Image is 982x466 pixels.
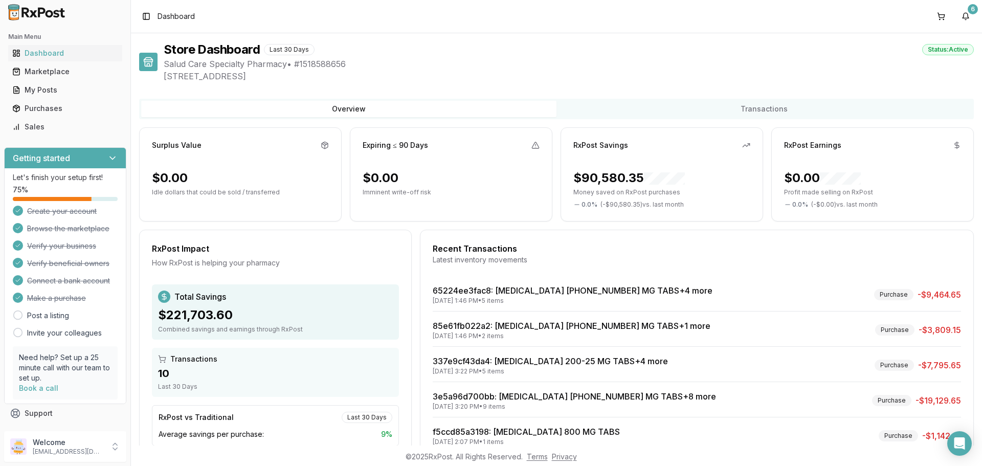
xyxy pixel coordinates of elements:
p: Idle dollars that could be sold / transferred [152,188,329,196]
button: Overview [141,101,556,117]
div: Latest inventory movements [433,255,961,265]
a: 65224ee3fac8: [MEDICAL_DATA] [PHONE_NUMBER] MG TABS+4 more [433,285,712,296]
div: Last 30 Days [264,44,315,55]
div: $221,703.60 [158,307,393,323]
div: Purchase [879,430,918,441]
a: Dashboard [8,44,122,62]
div: $0.00 [363,170,398,186]
span: -$1,142.41 [922,430,961,442]
button: Purchases [4,100,126,117]
div: Purchase [872,395,911,406]
div: RxPost vs Traditional [159,412,234,423]
p: Profit made selling on RxPost [784,188,961,196]
span: Average savings per purchase: [159,429,264,439]
a: Terms [527,452,548,461]
span: ( - $90,580.35 ) vs. last month [600,201,684,209]
nav: breadcrumb [158,11,195,21]
div: My Posts [12,85,118,95]
div: $0.00 [784,170,861,186]
h1: Store Dashboard [164,41,260,58]
a: Sales [8,118,122,136]
img: RxPost Logo [4,4,70,20]
button: Feedback [4,423,126,441]
a: Book a call [19,384,58,392]
div: $90,580.35 [573,170,685,186]
div: Open Intercom Messenger [947,431,972,456]
span: -$7,795.65 [918,359,961,371]
div: Marketplace [12,66,118,77]
p: Imminent write-off risk [363,188,540,196]
span: Create your account [27,206,97,216]
a: Invite your colleagues [27,328,102,338]
div: Purchase [874,289,913,300]
a: Marketplace [8,62,122,81]
p: Need help? Set up a 25 minute call with our team to set up. [19,352,111,383]
span: ( - $0.00 ) vs. last month [811,201,878,209]
p: Money saved on RxPost purchases [573,188,750,196]
span: -$3,809.15 [919,324,961,336]
span: Verify beneficial owners [27,258,109,269]
span: Transactions [170,354,217,364]
div: 6 [968,4,978,14]
div: Purchase [875,324,914,336]
span: Connect a bank account [27,276,110,286]
div: Last 30 Days [158,383,393,391]
div: [DATE] 2:07 PM • 1 items [433,438,620,446]
span: Total Savings [174,291,226,303]
p: Welcome [33,437,104,448]
p: Let's finish your setup first! [13,172,118,183]
button: 6 [957,8,974,25]
button: Marketplace [4,63,126,80]
div: [DATE] 1:46 PM • 2 items [433,332,710,340]
p: [EMAIL_ADDRESS][DOMAIN_NAME] [33,448,104,456]
div: 10 [158,366,393,381]
span: Feedback [25,427,59,437]
a: 85e61fb022a2: [MEDICAL_DATA] [PHONE_NUMBER] MG TABS+1 more [433,321,710,331]
div: Dashboard [12,48,118,58]
span: 9 % [381,429,392,439]
span: Make a purchase [27,293,86,303]
div: [DATE] 3:20 PM • 9 items [433,403,716,411]
button: My Posts [4,82,126,98]
div: [DATE] 1:46 PM • 5 items [433,297,712,305]
a: 337e9cf43da4: [MEDICAL_DATA] 200-25 MG TABS+4 more [433,356,668,366]
div: Sales [12,122,118,132]
span: Dashboard [158,11,195,21]
button: Support [4,404,126,423]
div: Recent Transactions [433,242,961,255]
div: Combined savings and earnings through RxPost [158,325,393,334]
a: f5ccd85a3198: [MEDICAL_DATA] 800 MG TABS [433,427,620,437]
a: Purchases [8,99,122,118]
div: Surplus Value [152,140,202,150]
span: Verify your business [27,241,96,251]
div: Status: Active [922,44,974,55]
h3: Getting started [13,152,70,164]
span: [STREET_ADDRESS] [164,70,974,82]
div: Purchase [875,360,914,371]
span: -$9,464.65 [918,289,961,301]
span: -$19,129.65 [916,394,961,407]
span: 75 % [13,185,28,195]
button: Sales [4,119,126,135]
div: Last 30 Days [342,412,392,423]
div: $0.00 [152,170,188,186]
a: My Posts [8,81,122,99]
span: Salud Care Specialty Pharmacy • # 1518588656 [164,58,974,70]
div: Purchases [12,103,118,114]
a: Privacy [552,452,577,461]
div: RxPost Savings [573,140,628,150]
button: Transactions [556,101,972,117]
div: How RxPost is helping your pharmacy [152,258,399,268]
button: Dashboard [4,45,126,61]
span: Browse the marketplace [27,224,109,234]
div: Expiring ≤ 90 Days [363,140,428,150]
span: 0.0 % [792,201,808,209]
a: 3e5a96d700bb: [MEDICAL_DATA] [PHONE_NUMBER] MG TABS+8 more [433,391,716,402]
div: RxPost Earnings [784,140,841,150]
h2: Main Menu [8,33,122,41]
div: RxPost Impact [152,242,399,255]
img: User avatar [10,438,27,455]
a: Post a listing [27,310,69,321]
div: [DATE] 3:22 PM • 5 items [433,367,668,375]
span: 0.0 % [582,201,597,209]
